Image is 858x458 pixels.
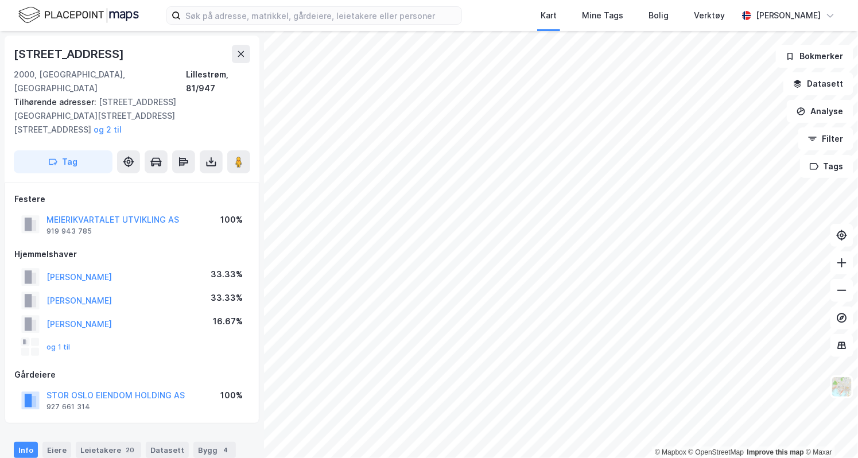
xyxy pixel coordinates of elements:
img: Z [831,376,853,398]
iframe: Chat Widget [801,403,858,458]
button: Tag [14,150,112,173]
div: Verktøy [694,9,725,22]
div: 100% [220,213,243,227]
button: Analyse [787,100,853,123]
button: Filter [798,127,853,150]
div: 16.67% [213,315,243,328]
div: Bolig [649,9,669,22]
div: Datasett [146,442,189,458]
div: Mine Tags [582,9,623,22]
div: 4 [220,444,231,456]
div: Lillestrøm, 81/947 [186,68,250,95]
div: Kart [541,9,557,22]
div: 20 [123,444,137,456]
img: logo.f888ab2527a4732fd821a326f86c7f29.svg [18,5,139,25]
div: [STREET_ADDRESS][GEOGRAPHIC_DATA][STREET_ADDRESS][STREET_ADDRESS] [14,95,241,137]
div: Info [14,442,38,458]
div: 100% [220,389,243,402]
div: Kontrollprogram for chat [801,403,858,458]
div: Festere [14,192,250,206]
div: Hjemmelshaver [14,247,250,261]
div: 919 943 785 [46,227,92,236]
button: Datasett [783,72,853,95]
a: Mapbox [655,448,686,456]
button: Tags [800,155,853,178]
div: [PERSON_NAME] [756,9,821,22]
div: 927 661 314 [46,402,90,412]
input: Søk på adresse, matrikkel, gårdeiere, leietakere eller personer [181,7,461,24]
div: 33.33% [211,291,243,305]
div: [STREET_ADDRESS] [14,45,126,63]
button: Bokmerker [776,45,853,68]
div: Gårdeiere [14,368,250,382]
div: Eiere [42,442,71,458]
div: 33.33% [211,267,243,281]
span: Tilhørende adresser: [14,97,99,107]
div: Bygg [193,442,236,458]
a: Improve this map [747,448,804,456]
div: Leietakere [76,442,141,458]
div: 2000, [GEOGRAPHIC_DATA], [GEOGRAPHIC_DATA] [14,68,186,95]
a: OpenStreetMap [689,448,744,456]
